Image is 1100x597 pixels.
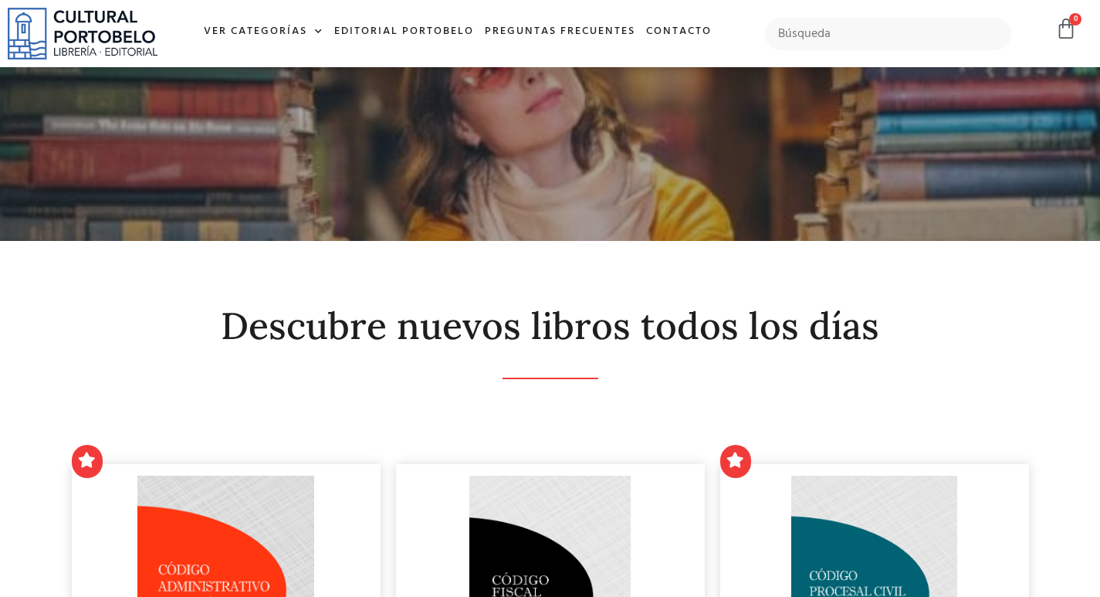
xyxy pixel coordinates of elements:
a: Preguntas frecuentes [479,15,641,49]
span: 0 [1069,13,1081,25]
a: Ver Categorías [198,15,329,49]
a: Editorial Portobelo [329,15,479,49]
h2: Descubre nuevos libros todos los días [72,306,1029,347]
input: Búsqueda [765,18,1011,50]
a: 0 [1055,18,1077,40]
a: Contacto [641,15,717,49]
